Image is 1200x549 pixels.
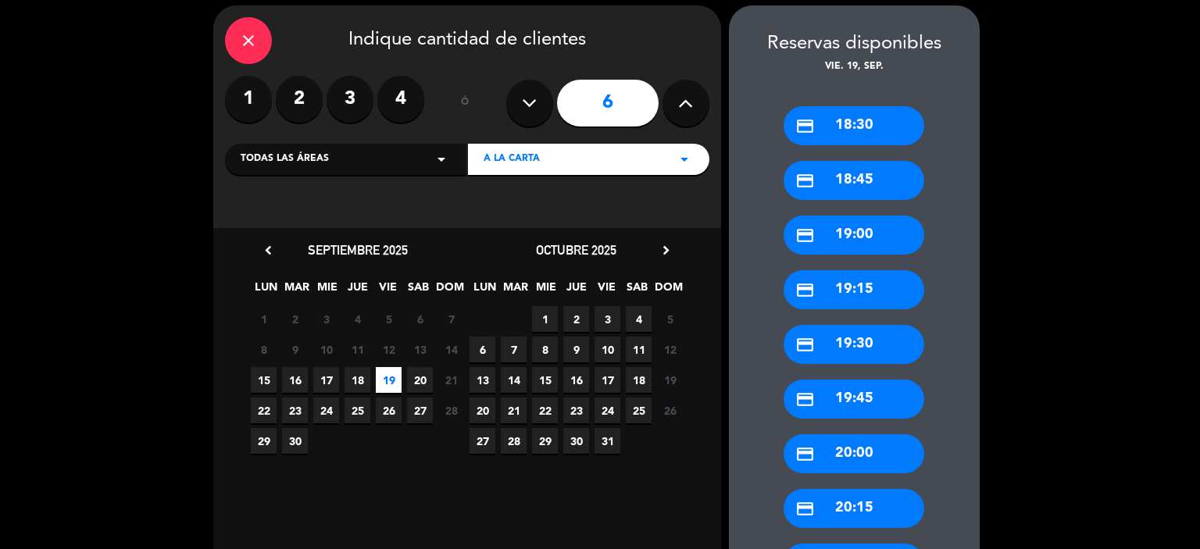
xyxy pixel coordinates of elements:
[376,367,402,393] span: 19
[563,278,589,304] span: JUE
[784,434,924,473] div: 20:00
[470,337,495,362] span: 6
[436,278,462,304] span: DOM
[501,428,527,454] span: 28
[314,278,340,304] span: MIE
[784,106,924,145] div: 18:30
[470,428,495,454] span: 27
[251,428,277,454] span: 29
[345,337,370,362] span: 11
[313,306,339,332] span: 3
[260,242,277,258] i: chevron_left
[251,306,277,332] span: 1
[313,397,339,423] span: 24
[658,242,674,258] i: chevron_right
[795,335,815,355] i: credit_card
[626,337,652,362] span: 11
[532,306,558,332] span: 1
[657,397,683,423] span: 26
[795,390,815,409] i: credit_card
[407,306,433,332] span: 6
[438,397,464,423] span: 28
[327,76,373,123] label: 3
[675,150,694,169] i: arrow_drop_down
[313,337,339,362] span: 10
[795,116,815,136] i: credit_card
[655,278,680,304] span: DOM
[501,397,527,423] span: 21
[345,397,370,423] span: 25
[795,226,815,245] i: credit_card
[563,306,589,332] span: 2
[594,278,620,304] span: VIE
[440,76,491,130] div: ó
[282,306,308,332] span: 2
[407,397,433,423] span: 27
[595,428,620,454] span: 31
[375,278,401,304] span: VIE
[784,380,924,419] div: 19:45
[241,152,329,167] span: Todas las áreas
[657,306,683,332] span: 5
[282,428,308,454] span: 30
[376,306,402,332] span: 5
[595,337,620,362] span: 10
[563,367,589,393] span: 16
[251,337,277,362] span: 8
[376,337,402,362] span: 12
[795,499,815,519] i: credit_card
[784,270,924,309] div: 19:15
[470,367,495,393] span: 13
[225,17,709,64] div: Indique cantidad de clientes
[729,29,980,59] div: Reservas disponibles
[729,59,980,75] div: vie. 19, sep.
[470,397,495,423] span: 20
[563,428,589,454] span: 30
[502,278,528,304] span: MAR
[284,278,309,304] span: MAR
[784,216,924,255] div: 19:00
[595,397,620,423] span: 24
[532,428,558,454] span: 29
[795,280,815,300] i: credit_card
[624,278,650,304] span: SAB
[276,76,323,123] label: 2
[308,242,408,258] span: septiembre 2025
[784,325,924,364] div: 19:30
[251,397,277,423] span: 22
[563,397,589,423] span: 23
[657,367,683,393] span: 19
[253,278,279,304] span: LUN
[501,337,527,362] span: 7
[225,76,272,123] label: 1
[532,337,558,362] span: 8
[313,367,339,393] span: 17
[795,444,815,464] i: credit_card
[657,337,683,362] span: 12
[795,171,815,191] i: credit_card
[282,367,308,393] span: 16
[345,278,370,304] span: JUE
[563,337,589,362] span: 9
[532,397,558,423] span: 22
[432,150,451,169] i: arrow_drop_down
[626,397,652,423] span: 25
[536,242,616,258] span: octubre 2025
[501,367,527,393] span: 14
[533,278,559,304] span: MIE
[405,278,431,304] span: SAB
[626,367,652,393] span: 18
[376,397,402,423] span: 26
[784,489,924,528] div: 20:15
[438,337,464,362] span: 14
[407,367,433,393] span: 20
[484,152,540,167] span: A LA CARTA
[626,306,652,332] span: 4
[345,306,370,332] span: 4
[407,337,433,362] span: 13
[377,76,424,123] label: 4
[532,367,558,393] span: 15
[438,306,464,332] span: 7
[784,161,924,200] div: 18:45
[438,367,464,393] span: 21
